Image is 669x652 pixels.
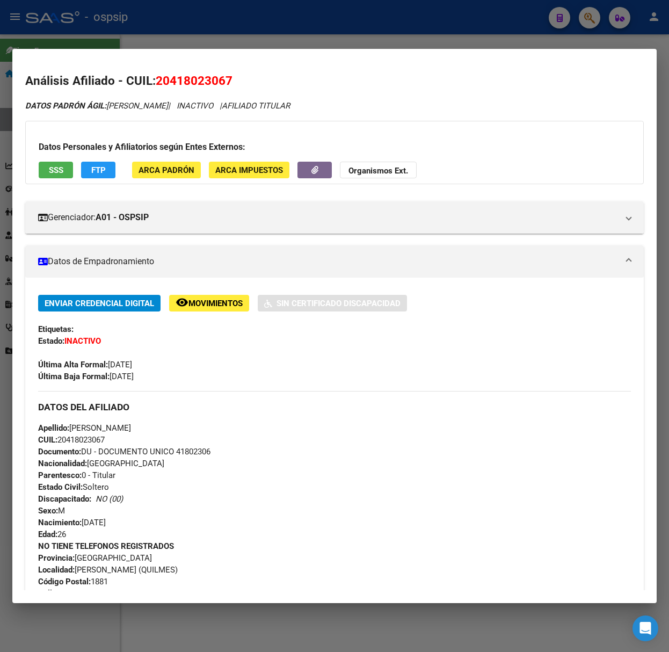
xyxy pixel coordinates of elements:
strong: DATOS PADRÓN ÁGIL: [25,101,106,111]
strong: Discapacitado: [38,494,91,504]
strong: Parentesco: [38,470,82,480]
span: 20418023067 [38,435,105,445]
mat-expansion-panel-header: Datos de Empadronamiento [25,245,644,278]
span: [PERSON_NAME] [38,423,131,433]
strong: Última Baja Formal: [38,372,110,381]
mat-panel-title: Gerenciador: [38,211,618,224]
span: 20418023067 [156,74,232,88]
button: ARCA Impuestos [209,162,289,178]
span: 0 - Titular [38,470,115,480]
strong: Estado: [38,336,64,346]
strong: Nacimiento: [38,518,82,527]
span: ARCA Impuestos [215,165,283,175]
mat-expansion-panel-header: Gerenciador:A01 - OSPSIP [25,201,644,234]
strong: Localidad: [38,565,75,575]
button: Movimientos [169,295,249,311]
strong: Código Postal: [38,577,91,586]
span: [DATE] [38,518,106,527]
h3: DATOS DEL AFILIADO [38,401,631,413]
span: DU - DOCUMENTO UNICO 41802306 [38,447,210,457]
span: SSS [49,165,63,175]
span: [DATE] [38,372,134,381]
span: Sin Certificado Discapacidad [277,299,401,308]
strong: Nacionalidad: [38,459,87,468]
strong: Etiquetas: [38,324,74,334]
strong: INACTIVO [64,336,101,346]
button: ARCA Padrón [132,162,201,178]
mat-icon: remove_red_eye [176,296,188,309]
strong: A01 - OSPSIP [96,211,149,224]
strong: Edad: [38,530,57,539]
strong: CUIL: [38,435,57,445]
div: Open Intercom Messenger [632,615,658,641]
span: FTP [91,165,106,175]
strong: Sexo: [38,506,58,516]
span: 1881 [38,577,108,586]
strong: Calle: [38,589,59,598]
span: 26 [38,530,66,539]
i: NO (00) [96,494,123,504]
button: FTP [81,162,115,178]
strong: Organismos Ext. [348,166,408,176]
span: [PERSON_NAME] [25,101,168,111]
span: [DATE] [38,360,132,370]
span: 808 2786 [38,589,91,598]
strong: Documento: [38,447,81,457]
span: [GEOGRAPHIC_DATA] [38,459,164,468]
strong: Apellido: [38,423,69,433]
h3: Datos Personales y Afiliatorios según Entes Externos: [39,141,630,154]
button: Organismos Ext. [340,162,417,178]
strong: NO TIENE TELEFONOS REGISTRADOS [38,541,174,551]
strong: Estado Civil: [38,482,83,492]
span: AFILIADO TITULAR [222,101,290,111]
span: M [38,506,65,516]
button: Enviar Credencial Digital [38,295,161,311]
span: Movimientos [188,299,243,308]
span: Soltero [38,482,109,492]
button: SSS [39,162,73,178]
span: ARCA Padrón [139,165,194,175]
strong: Última Alta Formal: [38,360,108,370]
mat-panel-title: Datos de Empadronamiento [38,255,618,268]
button: Sin Certificado Discapacidad [258,295,407,311]
h2: Análisis Afiliado - CUIL: [25,72,644,90]
span: [PERSON_NAME] (QUILMES) [38,565,178,575]
span: [GEOGRAPHIC_DATA] [38,553,152,563]
i: | INACTIVO | [25,101,290,111]
span: Enviar Credencial Digital [45,299,154,308]
strong: Provincia: [38,553,75,563]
